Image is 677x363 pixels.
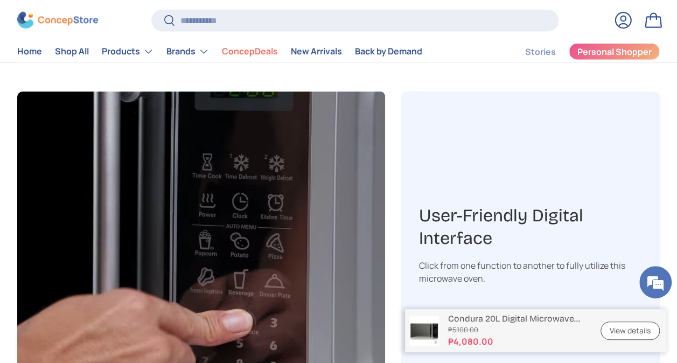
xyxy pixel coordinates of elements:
a: Shop All [55,41,89,62]
a: ConcepDeals [222,41,278,62]
div: Minimize live chat window [177,5,203,31]
div: Chat with us now [56,60,181,74]
nav: Primary [17,40,422,62]
span: We're online! [62,111,149,220]
img: ConcepStore [17,12,98,29]
textarea: Type your message and hit 'Enter' [5,246,205,283]
a: Home [17,41,42,62]
a: New Arrivals [291,41,342,62]
p: Condura 20L Digital Microwave Oven [448,313,588,324]
a: Back by Demand [355,41,422,62]
a: Stories [525,41,556,62]
h3: User-Friendly Digital Interface [418,205,643,250]
div: Click from one function to another to fully utilize this microwave oven. [418,259,643,285]
a: View details [601,322,660,340]
span: Personal Shopper [577,47,652,56]
summary: Brands [160,40,215,62]
a: Personal Shopper [569,43,660,60]
s: ₱5,100.00 [448,325,588,335]
summary: Products [95,40,160,62]
strong: ₱4,080.00 [448,335,588,348]
nav: Secondary [499,40,660,62]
